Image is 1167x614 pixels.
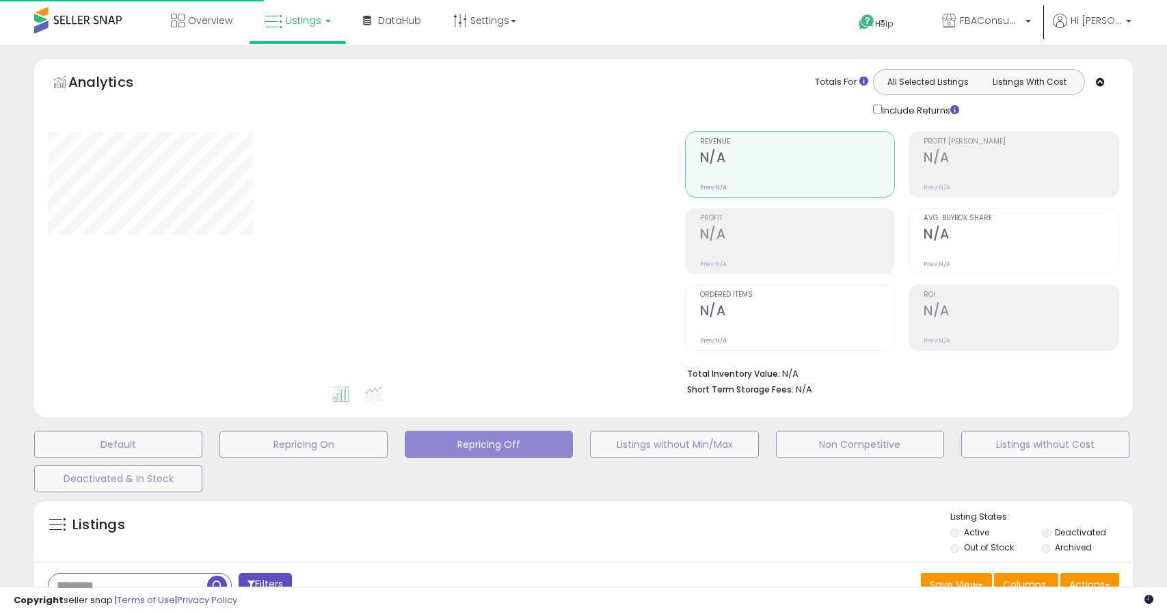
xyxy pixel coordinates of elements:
i: Get Help [858,14,875,31]
small: Prev: N/A [924,336,950,345]
span: Revenue [700,138,895,146]
span: Overview [188,14,232,27]
small: Prev: N/A [700,260,727,268]
span: Help [875,18,894,29]
li: N/A [687,364,1109,381]
h2: N/A [924,150,1118,168]
button: Deactivated & In Stock [34,465,202,492]
b: Short Term Storage Fees: [687,384,794,395]
small: Prev: N/A [700,336,727,345]
strong: Copyright [14,593,64,606]
button: Repricing On [219,431,388,458]
h2: N/A [700,226,895,245]
button: Listings With Cost [978,73,1080,91]
h2: N/A [924,303,1118,321]
b: Total Inventory Value: [687,368,780,379]
h2: N/A [700,150,895,168]
div: Totals For [815,76,868,89]
span: Avg. Buybox Share [924,215,1118,222]
div: seller snap | | [14,594,237,607]
h2: N/A [700,303,895,321]
span: ROI [924,291,1118,299]
span: N/A [796,383,812,396]
button: Listings without Cost [961,431,1129,458]
small: Prev: N/A [700,183,727,191]
span: FBAConsumerGoods [960,14,1021,27]
small: Prev: N/A [924,183,950,191]
h5: Analytics [68,72,160,95]
span: Hi [PERSON_NAME] [1071,14,1122,27]
span: Listings [286,14,321,27]
button: Non Competitive [776,431,944,458]
span: Profit [PERSON_NAME] [924,138,1118,146]
button: Repricing Off [405,431,573,458]
h2: N/A [924,226,1118,245]
span: DataHub [378,14,421,27]
span: Profit [700,215,895,222]
button: All Selected Listings [877,73,979,91]
a: Hi [PERSON_NAME] [1053,14,1131,44]
div: Include Returns [863,102,976,118]
a: Help [848,3,920,44]
button: Default [34,431,202,458]
small: Prev: N/A [924,260,950,268]
button: Listings without Min/Max [590,431,758,458]
span: Ordered Items [700,291,895,299]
